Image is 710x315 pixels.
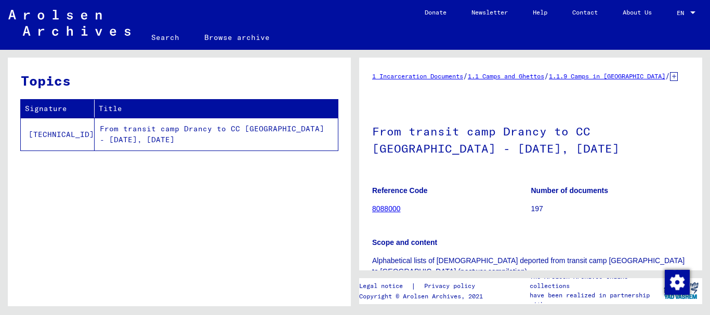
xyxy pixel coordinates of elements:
span: / [544,71,549,80]
span: / [463,71,468,80]
h3: Topics [21,71,337,91]
img: Arolsen_neg.svg [8,10,130,36]
p: Alphabetical lists of [DEMOGRAPHIC_DATA] deported from transit camp [GEOGRAPHIC_DATA] to [GEOGRAP... [372,255,689,288]
span: / [665,71,670,80]
a: Search [139,25,192,50]
p: Copyright © Arolsen Archives, 2021 [359,292,488,301]
p: have been realized in partnership with [530,291,660,309]
a: 8088000 [372,204,401,213]
b: Number of documents [531,186,609,195]
img: yv_logo.png [662,278,701,304]
a: Browse archive [192,25,282,50]
a: Legal notice [359,281,411,292]
b: Reference Code [372,186,428,195]
a: 1 Incarceration Documents [372,72,463,80]
p: 197 [531,203,690,214]
p: The Arolsen Archives online collections [530,272,660,291]
th: Signature [21,100,95,118]
img: Change consent [665,270,690,295]
th: Title [95,100,338,118]
a: 1.1.9 Camps in [GEOGRAPHIC_DATA] [549,72,665,80]
a: 1.1 Camps and Ghettos [468,72,544,80]
h1: From transit camp Drancy to CC [GEOGRAPHIC_DATA] - [DATE], [DATE] [372,107,689,170]
td: From transit camp Drancy to CC [GEOGRAPHIC_DATA] - [DATE], [DATE] [95,118,338,150]
span: EN [677,9,688,17]
b: Scope and content [372,238,437,246]
div: | [359,281,488,292]
a: Privacy policy [416,281,488,292]
td: [TECHNICAL_ID] [21,118,95,150]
